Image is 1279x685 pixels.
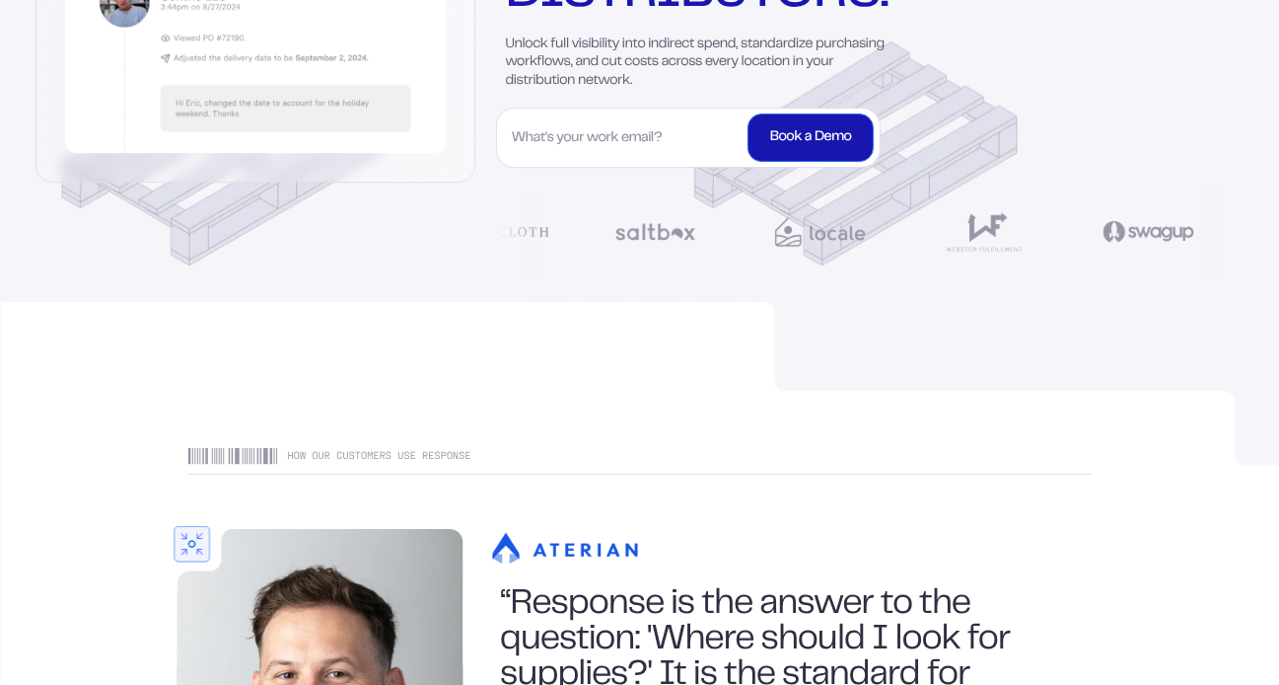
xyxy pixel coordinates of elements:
input: What's your work email? [503,114,744,162]
img: Locale Logo [762,207,878,257]
img: Swag Up Logo [1091,207,1206,257]
button: Book a Demo [747,114,874,162]
img: aterian-marquee [484,516,647,580]
img: Saltbox Logo [599,207,714,257]
div: How our customers use Response [187,448,1093,474]
img: Webster Fulfillment Logo [927,207,1042,257]
p: Unlock full visibility into indirect spend, standardize purchasing workflows, and cut costs acros... [505,36,900,91]
div: Book a Demo [770,131,852,145]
